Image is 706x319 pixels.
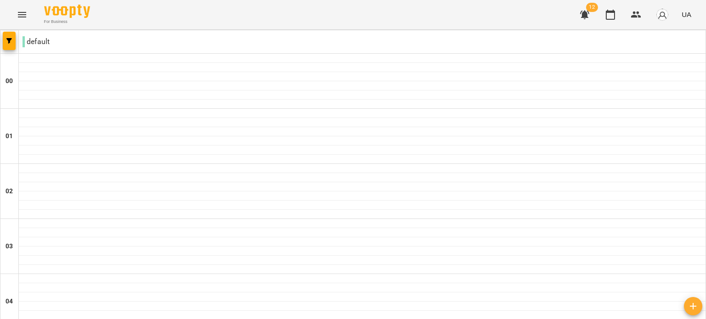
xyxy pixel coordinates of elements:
span: UA [682,10,691,19]
img: Voopty Logo [44,5,90,18]
h6: 01 [6,131,13,141]
h6: 04 [6,297,13,307]
button: UA [678,6,695,23]
p: default [23,36,50,47]
button: Створити урок [684,297,702,315]
h6: 00 [6,76,13,86]
h6: 03 [6,241,13,252]
h6: 02 [6,186,13,196]
span: 12 [586,3,598,12]
button: Menu [11,4,33,26]
span: For Business [44,19,90,25]
img: avatar_s.png [656,8,669,21]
